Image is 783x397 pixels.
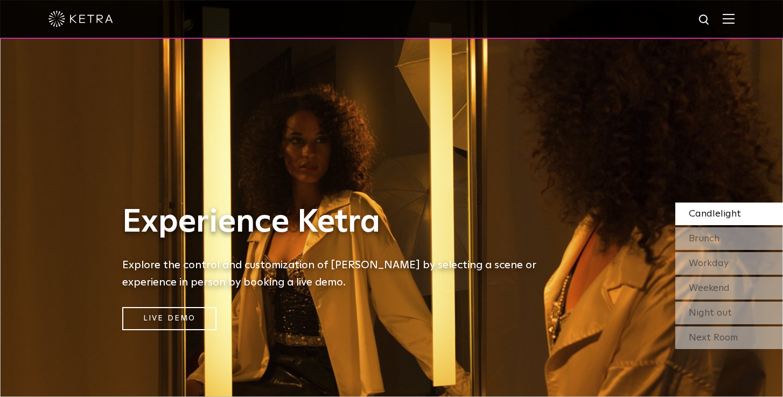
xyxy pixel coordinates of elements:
[689,209,741,219] span: Candlelight
[122,205,553,240] h1: Experience Ketra
[723,13,735,24] img: Hamburger%20Nav.svg
[689,259,729,268] span: Workday
[698,13,711,27] img: search icon
[48,11,113,27] img: ketra-logo-2019-white
[689,234,719,243] span: Brunch
[689,308,732,318] span: Night out
[675,326,783,349] div: Next Room
[689,283,730,293] span: Weekend
[122,307,216,330] a: Live Demo
[122,256,553,291] h5: Explore the control and customization of [PERSON_NAME] by selecting a scene or experience in pers...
